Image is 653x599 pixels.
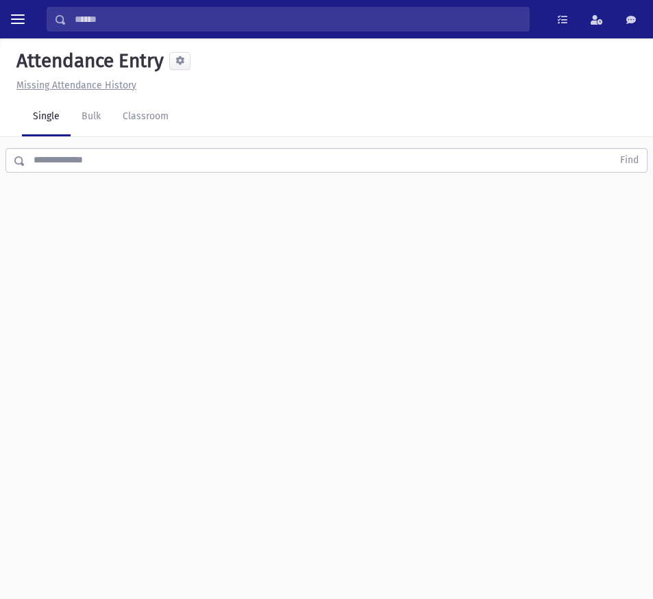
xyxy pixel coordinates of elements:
input: Search [66,7,529,32]
u: Missing Attendance History [16,80,136,91]
h5: Attendance Entry [11,49,164,73]
a: Bulk [71,98,112,136]
a: Classroom [112,98,180,136]
button: Find [612,149,647,172]
button: toggle menu [5,7,30,32]
a: Single [22,98,71,136]
a: Missing Attendance History [11,80,136,91]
